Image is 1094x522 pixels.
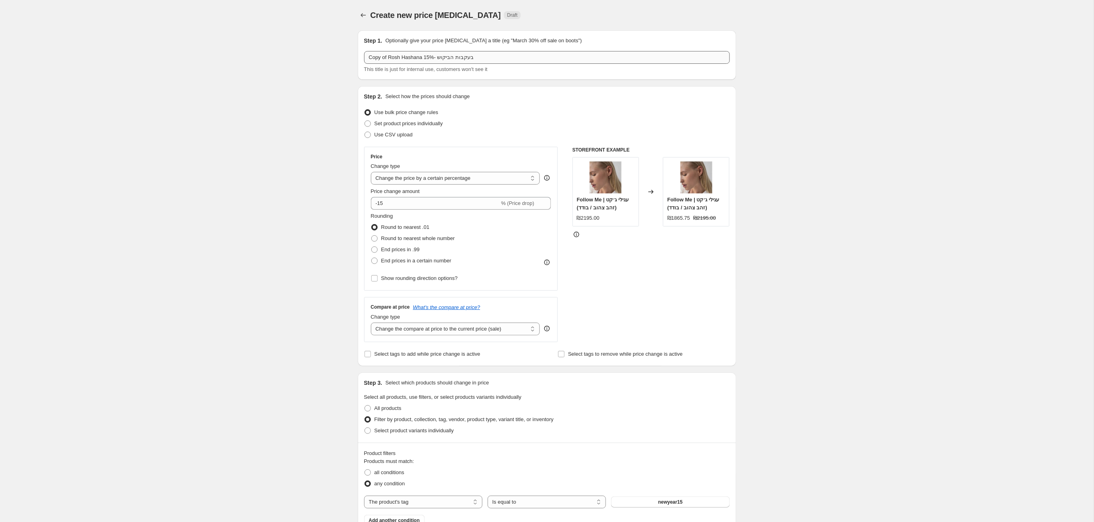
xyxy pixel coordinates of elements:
[385,37,582,45] p: Optionally give your price [MEDICAL_DATA] a title (eg "March 30% off sale on boots")
[364,51,730,64] input: 30% off holiday sale
[374,109,438,115] span: Use bulk price change rules
[371,314,400,320] span: Change type
[543,325,551,333] div: help
[381,235,455,241] span: Round to nearest whole number
[374,416,554,422] span: Filter by product, collection, tag, vendor, product type, variant title, or inventory
[507,12,518,18] span: Draft
[371,197,500,210] input: -15
[667,214,690,222] div: ₪1865.75
[693,214,716,222] strike: ₪2195.00
[374,120,443,126] span: Set product prices individually
[543,174,551,182] div: help
[381,275,458,281] span: Show rounding direction options?
[381,224,429,230] span: Round to nearest .01
[374,405,402,411] span: All products
[385,379,489,387] p: Select which products should change in price
[371,154,382,160] h3: Price
[572,147,730,153] h6: STOREFRONT EXAMPLE
[577,197,629,211] span: Follow Me | עגילי ג׳קט (זהב צהוב / בודד)
[501,200,534,206] span: % (Price drop)
[385,93,470,100] p: Select how the prices should change
[667,197,719,211] span: Follow Me | עגילי ג׳קט (זהב צהוב / בודד)
[374,481,405,487] span: any condition
[364,449,730,457] div: Product filters
[611,496,729,508] button: newyear15
[577,214,600,222] div: ₪2195.00
[680,162,712,193] img: M-200-Earrings-Follow-Me-Pave-SET_80x.jpg
[371,213,393,219] span: Rounding
[364,37,382,45] h2: Step 1.
[381,258,451,264] span: End prices in a certain number
[371,11,501,20] span: Create new price [MEDICAL_DATA]
[371,188,420,194] span: Price change amount
[590,162,622,193] img: M-200-Earrings-Follow-Me-Pave-SET_80x.jpg
[381,246,420,252] span: End prices in .99
[364,394,522,400] span: Select all products, use filters, or select products variants individually
[374,132,413,138] span: Use CSV upload
[413,304,480,310] button: What's the compare at price?
[374,351,480,357] span: Select tags to add while price change is active
[364,66,488,72] span: This title is just for internal use, customers won't see it
[364,93,382,100] h2: Step 2.
[568,351,683,357] span: Select tags to remove while price change is active
[364,379,382,387] h2: Step 3.
[374,427,454,433] span: Select product variants individually
[371,163,400,169] span: Change type
[364,458,414,464] span: Products must match:
[658,499,682,505] span: newyear15
[374,469,404,475] span: all conditions
[371,304,410,310] h3: Compare at price
[358,10,369,21] button: Price change jobs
